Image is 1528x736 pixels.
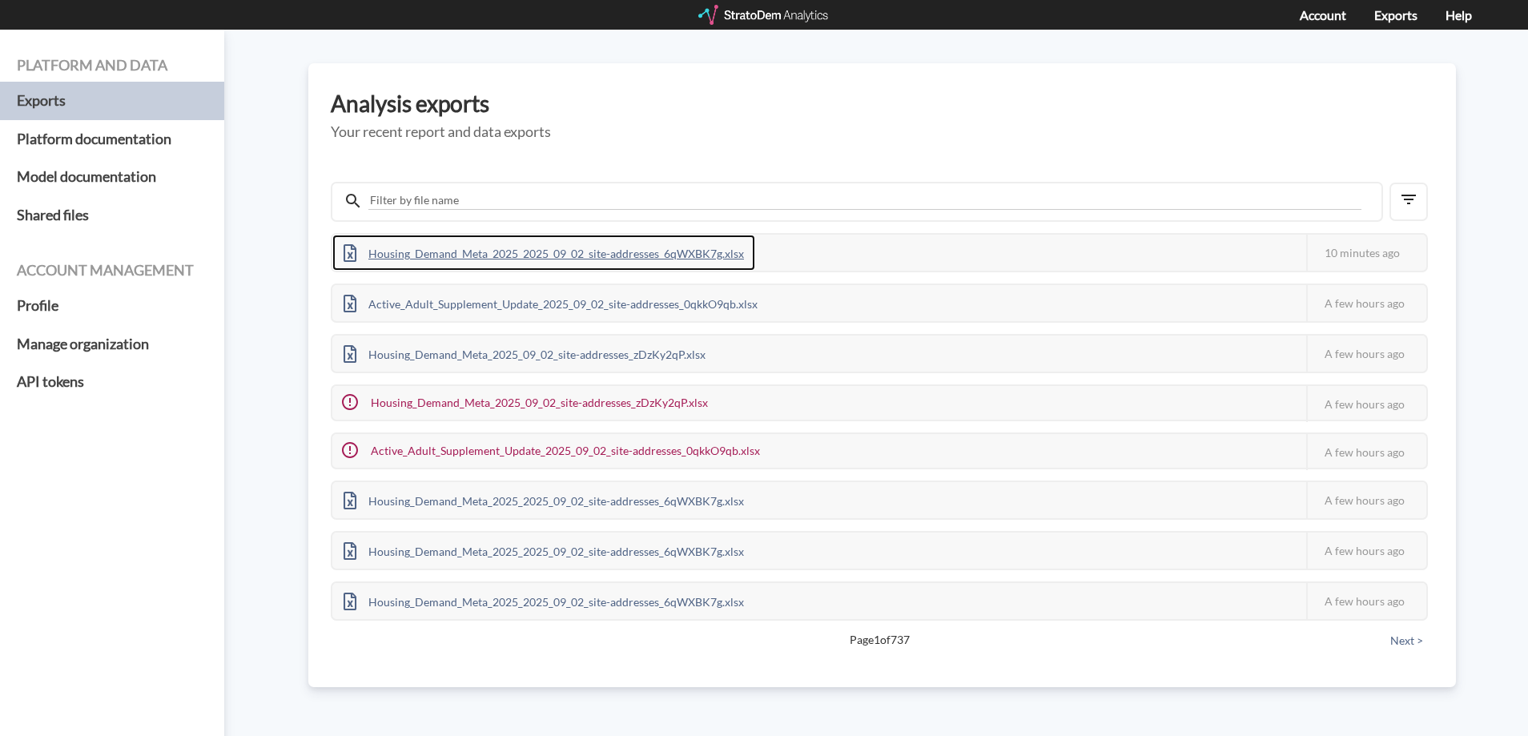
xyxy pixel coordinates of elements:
[332,434,771,468] div: Active_Adult_Supplement_Update_2025_09_02_site-addresses_0qkkO9qb.xlsx
[17,158,207,196] a: Model documentation
[17,120,207,159] a: Platform documentation
[1374,7,1417,22] a: Exports
[17,363,207,401] a: API tokens
[332,583,755,619] div: Housing_Demand_Meta_2025_2025_09_02_site-addresses_6qWXBK7g.xlsx
[1306,434,1426,470] div: A few hours ago
[332,533,755,569] div: Housing_Demand_Meta_2025_2025_09_02_site-addresses_6qWXBK7g.xlsx
[1385,632,1428,650] button: Next >
[332,593,755,606] a: Housing_Demand_Meta_2025_2025_09_02_site-addresses_6qWXBK7g.xlsx
[368,191,1361,210] input: Filter by file name
[17,263,207,279] h4: Account management
[1306,482,1426,518] div: A few hours ago
[332,244,755,258] a: Housing_Demand_Meta_2025_2025_09_02_site-addresses_6qWXBK7g.xlsx
[1306,533,1426,569] div: A few hours ago
[332,345,717,359] a: Housing_Demand_Meta_2025_09_02_site-addresses_zDzKy2qP.xlsx
[1300,7,1346,22] a: Account
[1306,336,1426,372] div: A few hours ago
[17,58,207,74] h4: Platform and data
[1446,7,1472,22] a: Help
[1306,583,1426,619] div: A few hours ago
[1306,386,1426,422] div: A few hours ago
[17,287,207,325] a: Profile
[332,542,755,556] a: Housing_Demand_Meta_2025_2025_09_02_site-addresses_6qWXBK7g.xlsx
[332,386,719,420] div: Housing_Demand_Meta_2025_09_02_site-addresses_zDzKy2qP.xlsx
[17,82,207,120] a: Exports
[332,295,769,308] a: Active_Adult_Supplement_Update_2025_09_02_site-addresses_0qkkO9qb.xlsx
[17,325,207,364] a: Manage organization
[331,91,1434,116] h3: Analysis exports
[1306,285,1426,321] div: A few hours ago
[17,196,207,235] a: Shared files
[332,482,755,518] div: Housing_Demand_Meta_2025_2025_09_02_site-addresses_6qWXBK7g.xlsx
[387,632,1372,648] span: Page 1 of 737
[332,336,717,372] div: Housing_Demand_Meta_2025_09_02_site-addresses_zDzKy2qP.xlsx
[1306,235,1426,271] div: 10 minutes ago
[332,492,755,505] a: Housing_Demand_Meta_2025_2025_09_02_site-addresses_6qWXBK7g.xlsx
[331,124,1434,140] h5: Your recent report and data exports
[332,285,769,321] div: Active_Adult_Supplement_Update_2025_09_02_site-addresses_0qkkO9qb.xlsx
[332,235,755,271] div: Housing_Demand_Meta_2025_2025_09_02_site-addresses_6qWXBK7g.xlsx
